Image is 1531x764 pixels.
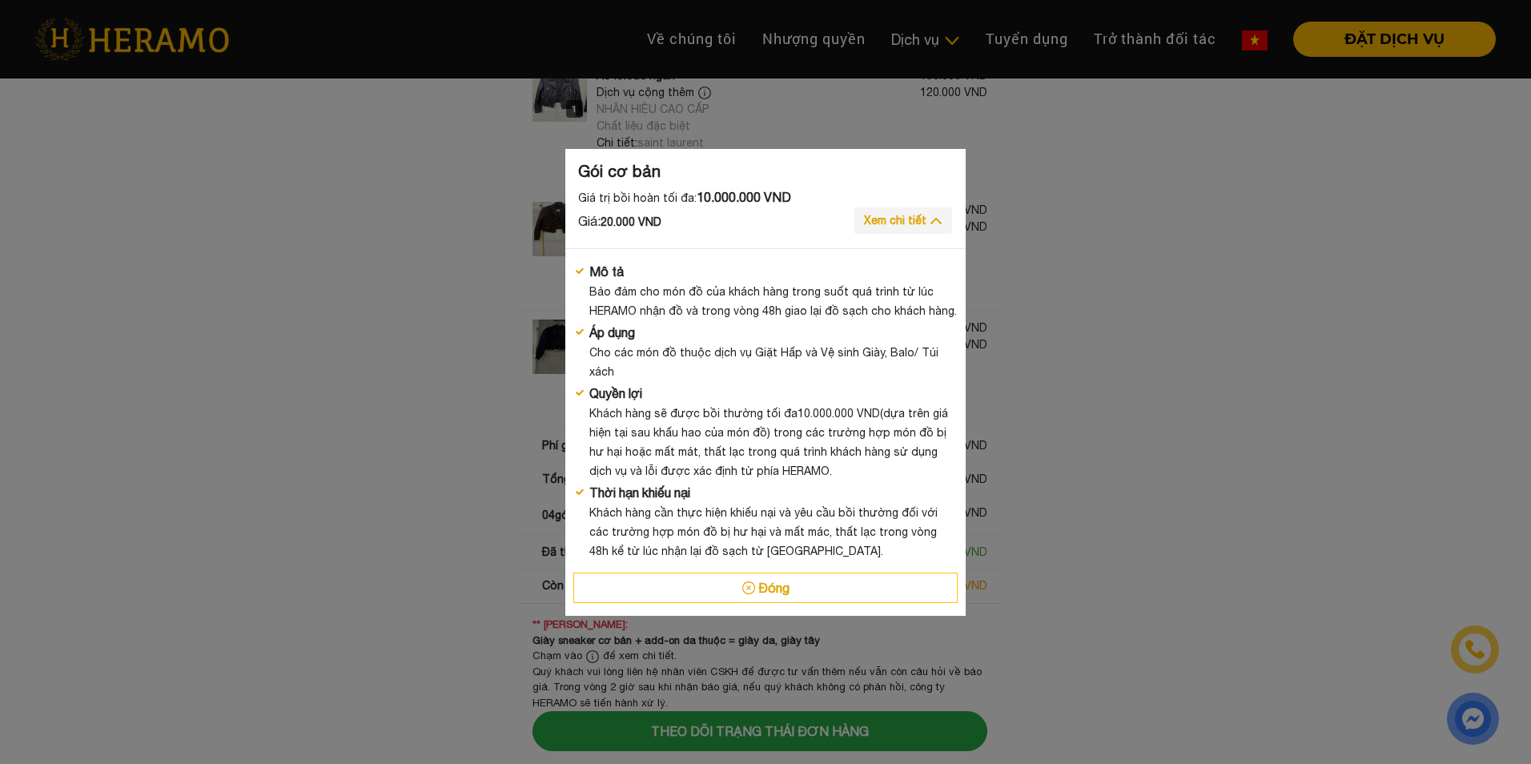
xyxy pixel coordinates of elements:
[573,573,958,603] button: Đóng
[578,162,953,181] h5: Gói cơ bản
[589,407,948,477] span: Khách hàng sẽ được bồi thường tối đa 10.000.000 VND (dựa trên giá hiện tại sau khấu hao của món đ...
[578,191,697,204] span: Giá trị bồi hoàn tối đa:
[697,190,791,204] span: 10.000.000 VND
[589,346,938,378] span: Cho các món đồ thuộc dịch vụ Giặt Hấp và Vệ sinh Giày, Balo/ Túi xách
[589,506,938,557] span: Khách hàng cần thực hiện khiếu nại và yêu cầu bồi thường đối với các trường hợp món đồ bị hư hại ...
[589,262,958,281] p: Mô tả
[589,384,958,403] p: Quyền lợi
[578,214,601,228] span: Giá:
[589,483,958,502] p: Thời hạn khiếu nại
[601,215,661,228] span: 20.000 VND
[589,323,958,342] p: Áp dụng
[854,207,953,235] button: Xem chi tiết
[589,285,957,317] span: Bảo đảm cho món đồ của khách hàng trong suốt quá trình từ lúc HERAMO nhận đồ và trong vòng 48h gi...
